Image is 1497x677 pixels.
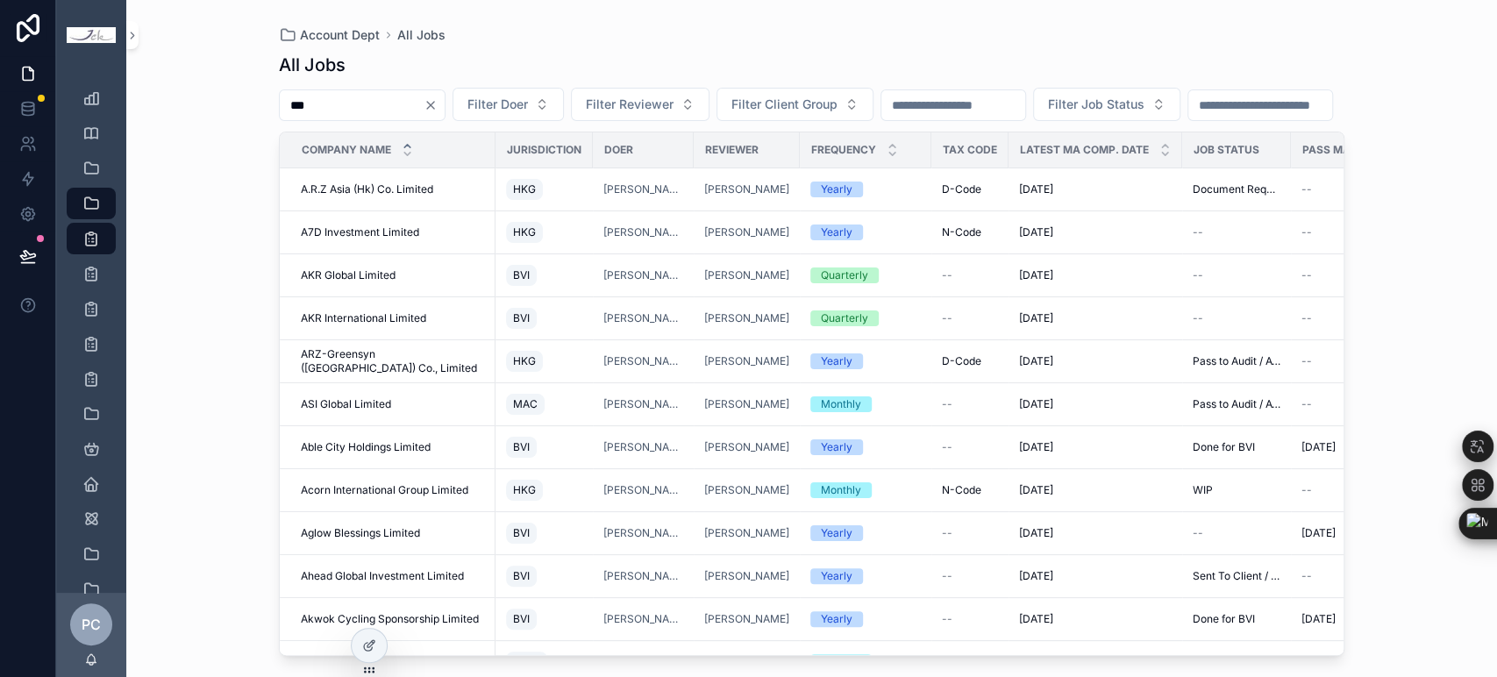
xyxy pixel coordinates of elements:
[506,519,582,547] a: BVI
[301,440,485,454] a: Able City Holdings Limited
[603,440,683,454] a: [PERSON_NAME]
[810,568,921,584] a: Yearly
[942,612,952,626] span: --
[1301,354,1472,368] a: --
[1019,311,1172,325] a: [DATE]
[821,482,861,498] div: Monthly
[603,569,683,583] a: [PERSON_NAME]
[1301,569,1312,583] span: --
[704,483,789,497] a: [PERSON_NAME]
[1193,225,1203,239] span: --
[1301,182,1472,196] a: --
[506,261,582,289] a: BVI
[821,224,852,240] div: Yearly
[821,654,861,670] div: Monthly
[942,397,998,411] a: --
[1193,526,1203,540] span: --
[704,612,789,626] a: [PERSON_NAME]
[704,268,789,282] span: [PERSON_NAME]
[942,268,952,282] span: --
[821,611,852,627] div: Yearly
[603,354,683,368] a: [PERSON_NAME]
[397,26,446,44] a: All Jobs
[603,612,683,626] a: [PERSON_NAME]
[507,143,581,157] span: Jurisdiction
[1019,569,1172,583] a: [DATE]
[513,612,530,626] span: BVI
[821,396,861,412] div: Monthly
[704,526,789,540] a: [PERSON_NAME]
[810,654,921,670] a: Monthly
[942,397,952,411] span: --
[301,612,485,626] a: Akwok Cycling Sponsorship Limited
[704,569,789,583] span: [PERSON_NAME]
[1033,88,1180,121] button: Select Button
[1019,440,1172,454] a: [DATE]
[279,53,346,77] h1: All Jobs
[1019,182,1172,196] a: [DATE]
[1019,612,1053,626] span: [DATE]
[1193,311,1203,325] span: --
[1019,354,1053,368] span: [DATE]
[1301,311,1312,325] span: --
[424,98,445,112] button: Clear
[513,440,530,454] span: BVI
[1019,225,1053,239] span: [DATE]
[1301,483,1312,497] span: --
[603,182,683,196] span: [PERSON_NAME]
[301,526,420,540] span: Aglow Blessings Limited
[704,440,789,454] span: [PERSON_NAME]
[1019,182,1053,196] span: [DATE]
[1193,612,1280,626] a: Done for BVI
[1019,311,1053,325] span: [DATE]
[1048,96,1144,113] span: Filter Job Status
[506,347,582,375] a: HKG
[704,397,789,411] a: [PERSON_NAME]
[513,526,530,540] span: BVI
[1193,569,1280,583] span: Sent To Client / Trustee / Tax Preparer
[603,397,683,411] a: [PERSON_NAME]
[1301,354,1312,368] span: --
[1019,354,1172,368] a: [DATE]
[604,143,633,157] span: Doer
[1193,354,1280,368] a: Pass to Audit / Awaiting Audit Report
[942,311,998,325] a: --
[821,310,868,326] div: Quarterly
[704,182,789,196] a: [PERSON_NAME]
[704,354,789,368] a: [PERSON_NAME]
[56,70,126,593] div: scrollable content
[301,612,479,626] span: Akwok Cycling Sponsorship Limited
[506,605,582,633] a: BVI
[1301,612,1472,626] a: [DATE]
[1193,182,1280,196] a: Document Requested
[301,311,426,325] span: AKR International Limited
[942,225,981,239] span: N-Code
[731,96,838,113] span: Filter Client Group
[513,483,536,497] span: HKG
[1301,440,1336,454] span: [DATE]
[821,525,852,541] div: Yearly
[810,439,921,455] a: Yearly
[1019,268,1053,282] span: [DATE]
[513,311,530,325] span: BVI
[810,525,921,541] a: Yearly
[513,268,530,282] span: BVI
[1019,397,1053,411] span: [DATE]
[301,347,485,375] a: ARZ-Greensyn ([GEOGRAPHIC_DATA]) Co., Limited
[942,440,998,454] a: --
[571,88,709,121] button: Select Button
[301,182,485,196] a: A.R.Z Asia (Hk) Co. Limited
[603,483,683,497] a: [PERSON_NAME]
[942,483,998,497] a: N-Code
